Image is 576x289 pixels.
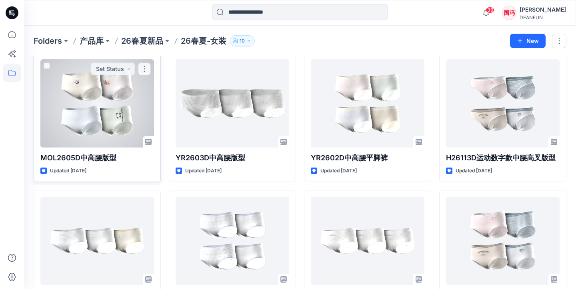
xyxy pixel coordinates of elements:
[502,6,516,20] div: 国冯
[40,59,154,148] a: MOL2605D中高腰版型
[34,35,62,46] a: Folders
[121,35,163,46] a: 26春夏新品
[320,167,357,175] p: Updated [DATE]
[80,35,104,46] a: 产品库
[520,5,566,14] div: [PERSON_NAME]
[40,152,154,164] p: MOL2605D中高腰版型
[176,59,289,148] a: YR2603D中高腰版型
[185,167,222,175] p: Updated [DATE]
[446,152,560,164] p: H26113D运动数字款中腰高叉版型
[311,152,424,164] p: YR2602D中高腰平脚裤
[456,167,492,175] p: Updated [DATE]
[230,35,255,46] button: 10
[311,197,424,285] a: YR2612D中高腰版型
[311,59,424,148] a: YR2602D中高腰平脚裤
[520,14,566,20] div: DEANFUN
[176,152,289,164] p: YR2603D中高腰版型
[50,167,86,175] p: Updated [DATE]
[176,197,289,285] a: YR2605D中高腰版型
[486,7,494,13] span: 39
[181,35,226,46] p: 26春夏-女装
[446,197,560,285] a: H26114D中高腰版型
[240,36,245,45] p: 10
[40,197,154,285] a: YR2613D中高腰版型
[510,34,546,48] button: New
[446,59,560,148] a: H26113D运动数字款中腰高叉版型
